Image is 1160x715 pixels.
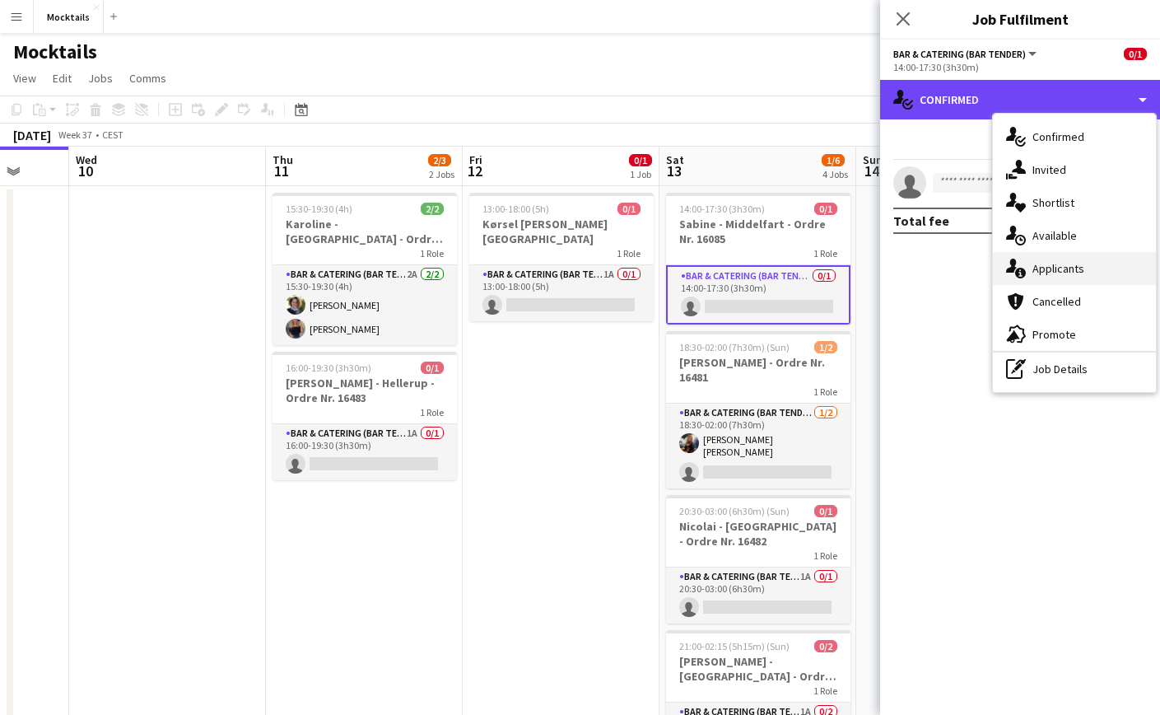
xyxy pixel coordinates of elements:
[863,152,883,167] span: Sun
[273,376,457,405] h3: [PERSON_NAME] - Hellerup - Ordre Nr. 16483
[813,247,837,259] span: 1 Role
[630,168,651,180] div: 1 Job
[469,265,654,321] app-card-role: Bar & Catering (Bar Tender)1A0/113:00-18:00 (5h)
[7,68,43,89] a: View
[893,61,1147,73] div: 14:00-17:30 (3h30m)
[993,353,1156,386] div: Job Details
[123,68,173,89] a: Comms
[679,203,765,215] span: 14:00-17:30 (3h30m)
[421,362,444,374] span: 0/1
[666,568,850,624] app-card-role: Bar & Catering (Bar Tender)1A0/120:30-03:00 (6h30m)
[814,203,837,215] span: 0/1
[1032,129,1084,144] span: Confirmed
[666,404,850,488] app-card-role: Bar & Catering (Bar Tender)1/218:30-02:00 (7h30m)[PERSON_NAME] [PERSON_NAME] [PERSON_NAME]
[860,161,883,180] span: 14
[666,355,850,385] h3: [PERSON_NAME] - Ordre Nr. 16481
[469,217,654,246] h3: Kørsel [PERSON_NAME] [GEOGRAPHIC_DATA]
[13,71,36,86] span: View
[420,406,444,418] span: 1 Role
[880,8,1160,30] h3: Job Fulfilment
[273,424,457,480] app-card-role: Bar & Catering (Bar Tender)1A0/116:00-19:30 (3h30m)
[76,152,97,167] span: Wed
[482,203,549,215] span: 13:00-18:00 (5h)
[893,48,1039,60] button: Bar & Catering (Bar Tender)
[822,168,848,180] div: 4 Jobs
[469,152,482,167] span: Fri
[273,217,457,246] h3: Karoline - [GEOGRAPHIC_DATA] - Ordre Nr. 16520
[666,519,850,549] h3: Nicolai - [GEOGRAPHIC_DATA] - Ordre Nr. 16482
[286,203,352,215] span: 15:30-19:30 (4h)
[421,203,444,215] span: 2/2
[469,193,654,321] app-job-card: 13:00-18:00 (5h)0/1Kørsel [PERSON_NAME] [GEOGRAPHIC_DATA]1 RoleBar & Catering (Bar Tender)1A0/113...
[1032,162,1066,177] span: Invited
[666,265,850,325] app-card-role: Bar & Catering (Bar Tender)0/114:00-17:30 (3h30m)
[1032,294,1081,309] span: Cancelled
[880,80,1160,119] div: Confirmed
[813,685,837,697] span: 1 Role
[13,40,97,64] h1: Mocktails
[54,129,96,141] span: Week 37
[129,71,166,86] span: Comms
[73,161,97,180] span: 10
[467,161,482,180] span: 12
[286,362,371,374] span: 16:00-19:30 (3h30m)
[893,213,949,229] div: Total fee
[34,1,104,33] button: Mocktails
[428,154,451,166] span: 2/3
[629,154,652,166] span: 0/1
[893,48,1026,60] span: Bar & Catering (Bar Tender)
[666,152,684,167] span: Sat
[53,71,72,86] span: Edit
[46,68,78,89] a: Edit
[814,341,837,353] span: 1/2
[1032,195,1074,210] span: Shortlist
[429,168,454,180] div: 2 Jobs
[1124,48,1147,60] span: 0/1
[88,71,113,86] span: Jobs
[814,640,837,652] span: 0/2
[1032,261,1084,276] span: Applicants
[666,654,850,684] h3: [PERSON_NAME] - [GEOGRAPHIC_DATA] - Ordre Nr. 16489
[813,549,837,562] span: 1 Role
[82,68,119,89] a: Jobs
[1032,228,1077,243] span: Available
[664,161,684,180] span: 13
[679,505,790,517] span: 20:30-03:00 (6h30m) (Sun)
[679,640,790,652] span: 21:00-02:15 (5h15m) (Sun)
[273,352,457,480] app-job-card: 16:00-19:30 (3h30m)0/1[PERSON_NAME] - Hellerup - Ordre Nr. 164831 RoleBar & Catering (Bar Tender)...
[102,129,123,141] div: CEST
[822,154,845,166] span: 1/6
[273,193,457,345] app-job-card: 15:30-19:30 (4h)2/2Karoline - [GEOGRAPHIC_DATA] - Ordre Nr. 165201 RoleBar & Catering (Bar Tender...
[13,127,51,143] div: [DATE]
[1032,327,1076,342] span: Promote
[679,341,790,353] span: 18:30-02:00 (7h30m) (Sun)
[666,217,850,246] h3: Sabine - Middelfart - Ordre Nr. 16085
[273,152,293,167] span: Thu
[666,193,850,325] app-job-card: 14:00-17:30 (3h30m)0/1Sabine - Middelfart - Ordre Nr. 160851 RoleBar & Catering (Bar Tender)0/114...
[273,265,457,345] app-card-role: Bar & Catering (Bar Tender)2A2/215:30-19:30 (4h)[PERSON_NAME][PERSON_NAME]
[617,203,641,215] span: 0/1
[666,495,850,624] app-job-card: 20:30-03:00 (6h30m) (Sun)0/1Nicolai - [GEOGRAPHIC_DATA] - Ordre Nr. 164821 RoleBar & Catering (Ba...
[617,247,641,259] span: 1 Role
[814,505,837,517] span: 0/1
[666,331,850,488] app-job-card: 18:30-02:00 (7h30m) (Sun)1/2[PERSON_NAME] - Ordre Nr. 164811 RoleBar & Catering (Bar Tender)1/218...
[270,161,293,180] span: 11
[420,247,444,259] span: 1 Role
[813,386,837,398] span: 1 Role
